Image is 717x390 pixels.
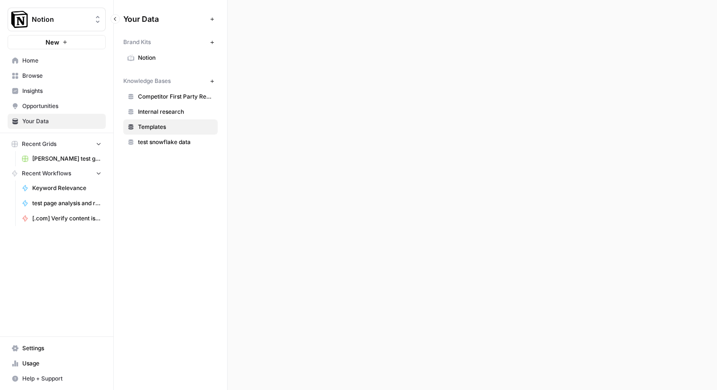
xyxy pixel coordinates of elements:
a: Competitor First Party Research [123,89,218,104]
button: Recent Grids [8,137,106,151]
span: Competitor First Party Research [138,92,213,101]
span: Notion [138,54,213,62]
span: Brand Kits [123,38,151,46]
span: Knowledge Bases [123,77,171,85]
a: Insights [8,83,106,99]
span: Notion [32,15,89,24]
span: New [46,37,59,47]
a: test snowflake data [123,135,218,150]
a: Notion [123,50,218,65]
span: Insights [22,87,101,95]
span: [.com] Verify content is discoverable / indexed [32,214,101,223]
a: [PERSON_NAME] test grid [18,151,106,166]
span: Opportunities [22,102,101,110]
span: Home [22,56,101,65]
span: Internal research [138,108,213,116]
button: Help + Support [8,371,106,386]
span: Your Data [22,117,101,126]
button: Workspace: Notion [8,8,106,31]
span: Recent Grids [22,140,56,148]
span: Templates [138,123,213,131]
a: test page analysis and recommendations [18,196,106,211]
span: Your Data [123,13,206,25]
a: Home [8,53,106,68]
span: Usage [22,359,101,368]
img: Notion Logo [11,11,28,28]
button: New [8,35,106,49]
span: test page analysis and recommendations [32,199,101,208]
a: Your Data [8,114,106,129]
span: Recent Workflows [22,169,71,178]
a: Settings [8,341,106,356]
span: Help + Support [22,374,101,383]
a: Usage [8,356,106,371]
button: Recent Workflows [8,166,106,181]
a: Keyword Relevance [18,181,106,196]
a: Browse [8,68,106,83]
a: Templates [123,119,218,135]
a: [.com] Verify content is discoverable / indexed [18,211,106,226]
span: Keyword Relevance [32,184,101,192]
a: Opportunities [8,99,106,114]
a: Internal research [123,104,218,119]
span: test snowflake data [138,138,213,146]
span: Settings [22,344,101,353]
span: [PERSON_NAME] test grid [32,154,101,163]
span: Browse [22,72,101,80]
